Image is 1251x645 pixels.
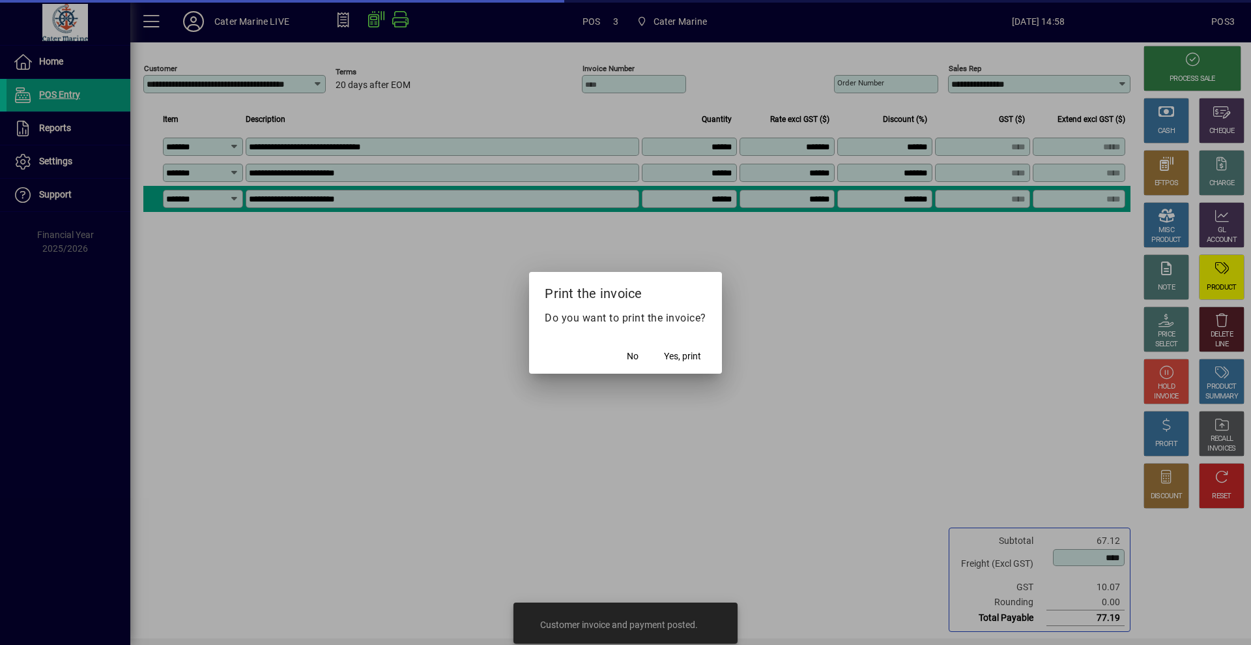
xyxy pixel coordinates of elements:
[612,345,654,368] button: No
[659,345,706,368] button: Yes, print
[545,310,706,326] p: Do you want to print the invoice?
[664,350,701,363] span: Yes, print
[529,272,722,310] h2: Print the invoice
[627,350,639,363] span: No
